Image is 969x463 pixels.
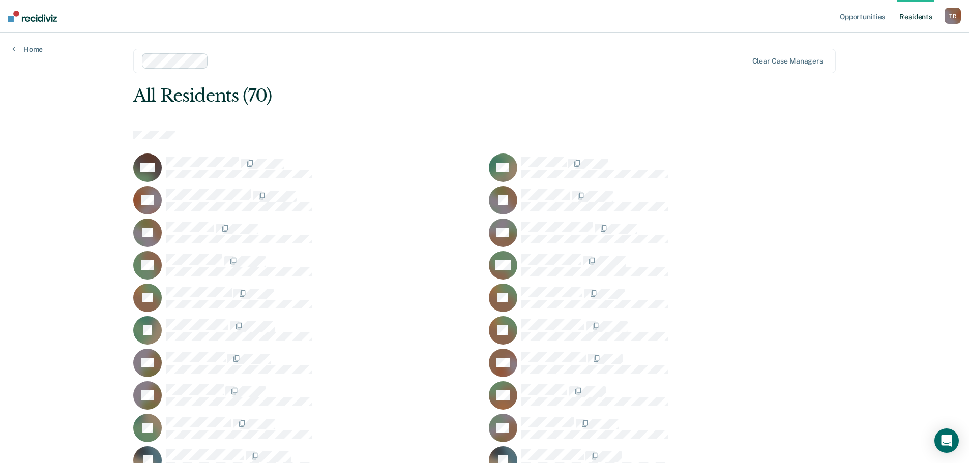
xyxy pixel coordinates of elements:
div: Clear case managers [752,57,823,66]
a: Home [12,45,43,54]
button: TR [945,8,961,24]
div: Open Intercom Messenger [934,428,959,453]
div: All Residents (70) [133,85,695,106]
div: T R [945,8,961,24]
img: Recidiviz [8,11,57,22]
